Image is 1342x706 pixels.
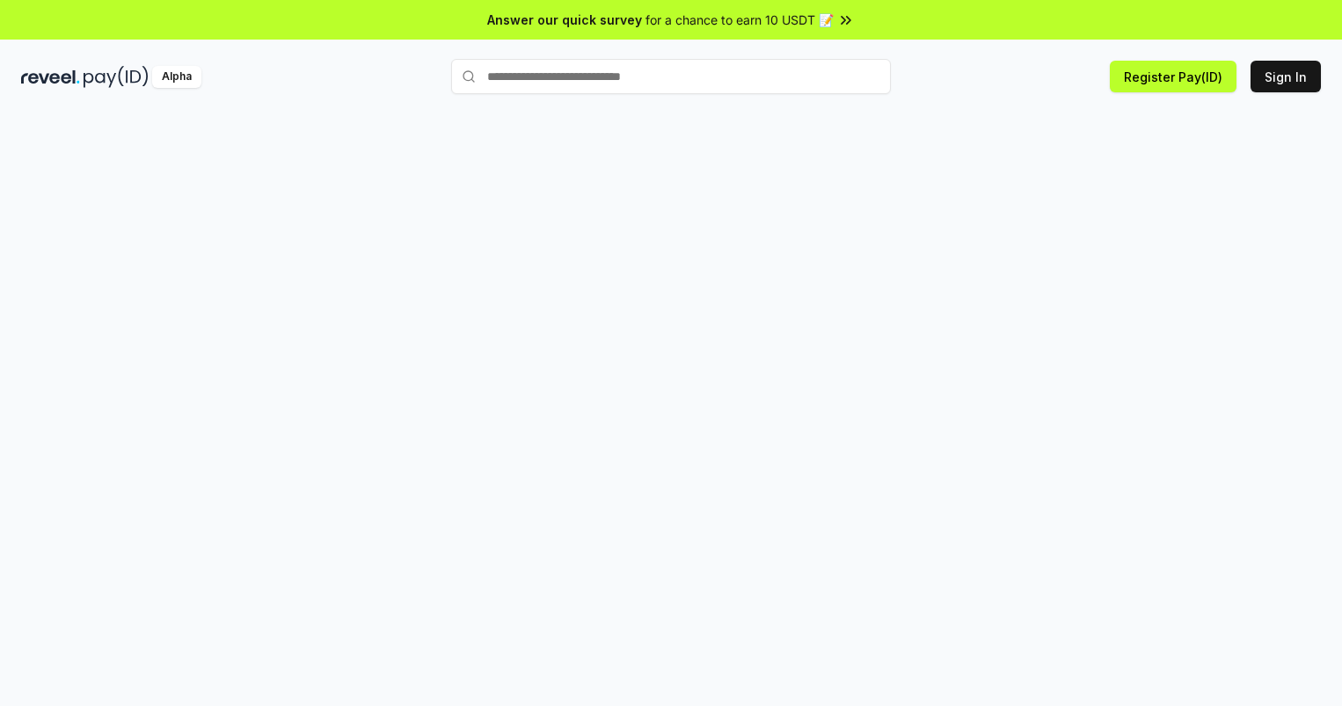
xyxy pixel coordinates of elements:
[152,66,201,88] div: Alpha
[21,66,80,88] img: reveel_dark
[645,11,834,29] span: for a chance to earn 10 USDT 📝
[84,66,149,88] img: pay_id
[1251,61,1321,92] button: Sign In
[487,11,642,29] span: Answer our quick survey
[1110,61,1236,92] button: Register Pay(ID)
